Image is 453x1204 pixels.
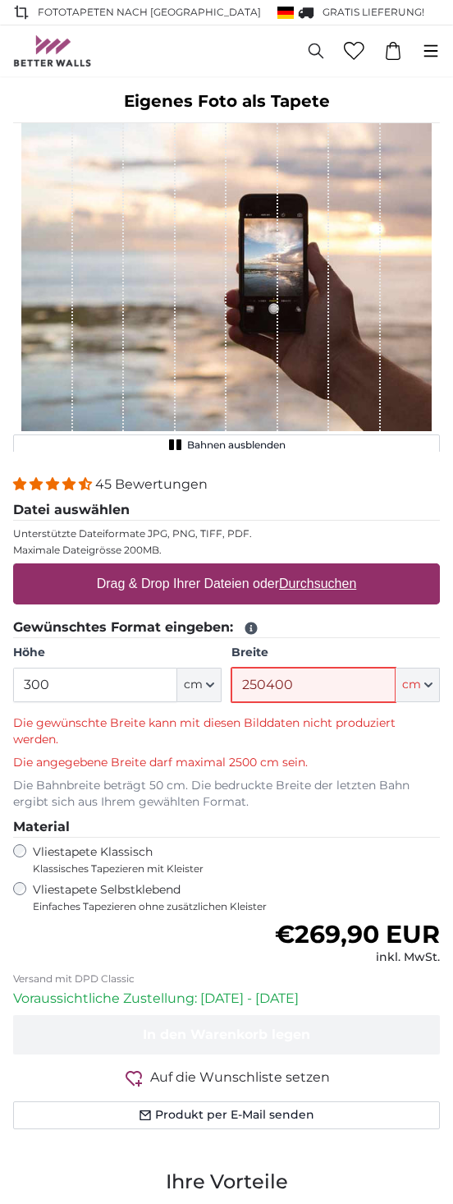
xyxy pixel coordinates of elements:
span: In den Warenkorb legen [143,1027,310,1042]
span: 45 Bewertungen [95,476,208,492]
div: inkl. MwSt. [275,949,440,966]
span: Klassisches Tapezieren mit Kleister [33,862,323,875]
h3: Ihre Vorteile [13,1169,440,1195]
h1: Eigenes Foto als Tapete [13,90,440,113]
legend: Datei auswählen [13,500,440,521]
button: cm [396,668,440,702]
p: Die gewünschte Breite kann mit diesen Bilddaten nicht produziert werden. [13,715,440,748]
span: GRATIS Lieferung! [323,6,424,18]
u: Durchsuchen [279,577,356,591]
span: Bahnen ausblenden [187,439,286,452]
span: €269,90 EUR [275,919,440,949]
label: Breite [231,645,440,661]
p: Unterstützte Dateiformate JPG, PNG, TIFF, PDF. [13,527,440,540]
span: Fototapeten nach [GEOGRAPHIC_DATA] [38,5,261,20]
label: Vliestapete Selbstklebend [33,882,414,913]
p: Die Bahnbreite beträgt 50 cm. Die bedruckte Breite der letzten Bahn ergibt sich aus Ihrem gewählt... [13,778,440,811]
p: Versand mit DPD Classic [13,972,440,986]
label: Drag & Drop Ihrer Dateien oder [90,568,364,600]
p: Die angegebene Breite darf maximal 2500 cm sein. [13,755,440,771]
button: Bahnen ausblenden [13,434,440,456]
span: 4.36 stars [13,476,95,492]
span: Auf die Wunschliste setzen [150,1068,330,1087]
button: Produkt per E-Mail senden [13,1101,440,1129]
legend: Material [13,817,440,838]
img: Betterwalls [13,35,92,67]
label: Höhe [13,645,222,661]
img: Deutschland [277,7,294,19]
span: cm [402,677,421,693]
div: 1 of 1 [13,123,440,452]
img: personalised-photo [13,123,440,431]
span: cm [184,677,203,693]
p: Maximale Dateigrösse 200MB. [13,544,440,557]
p: Voraussichtliche Zustellung: [DATE] - [DATE] [13,989,440,1009]
span: Einfaches Tapezieren ohne zusätzlichen Kleister [33,900,414,913]
legend: Gewünschtes Format eingeben: [13,618,440,638]
label: Vliestapete Klassisch [33,844,323,875]
button: cm [177,668,222,702]
button: In den Warenkorb legen [13,1015,440,1055]
button: Auf die Wunschliste setzen [13,1068,440,1088]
